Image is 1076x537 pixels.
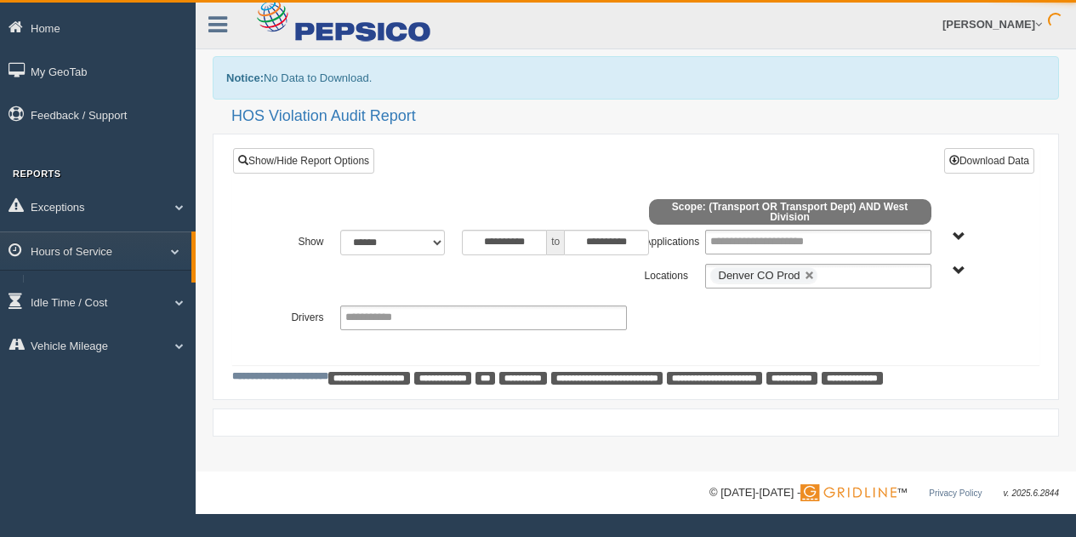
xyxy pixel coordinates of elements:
[271,306,332,326] label: Drivers
[271,230,332,250] label: Show
[636,264,697,284] label: Locations
[547,230,564,255] span: to
[800,484,897,501] img: Gridline
[233,148,374,174] a: Show/Hide Report Options
[944,148,1034,174] button: Download Data
[231,108,1059,125] h2: HOS Violation Audit Report
[1004,488,1059,498] span: v. 2025.6.2844
[635,230,696,250] label: Applications
[31,275,191,306] a: HOS Explanation Reports
[213,56,1059,100] div: No Data to Download.
[709,484,1059,502] div: © [DATE]-[DATE] - ™
[649,199,931,225] span: Scope: (Transport OR Transport Dept) AND West Division
[719,269,800,282] span: Denver CO Prod
[226,71,264,84] b: Notice:
[929,488,982,498] a: Privacy Policy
